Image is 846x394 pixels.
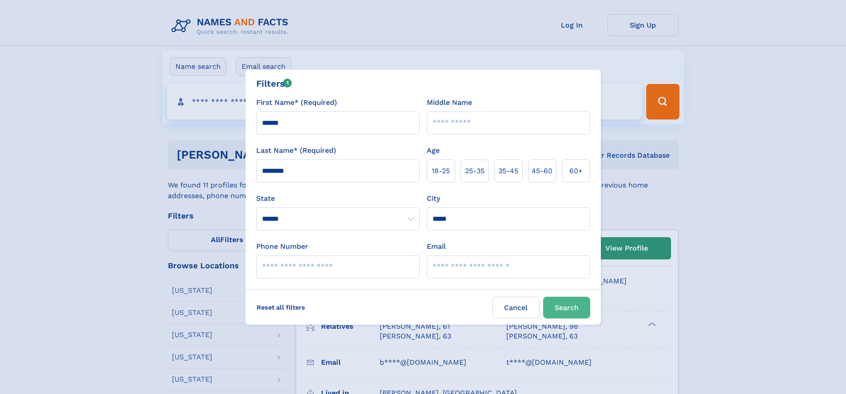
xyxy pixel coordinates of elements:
[543,297,590,318] button: Search
[256,77,292,90] div: Filters
[532,166,552,176] span: 45‑60
[256,97,337,108] label: First Name* (Required)
[465,166,485,176] span: 25‑35
[427,145,440,156] label: Age
[256,193,420,204] label: State
[432,166,450,176] span: 18‑25
[251,297,311,318] label: Reset all filters
[427,241,446,252] label: Email
[256,241,308,252] label: Phone Number
[498,166,518,176] span: 35‑45
[569,166,583,176] span: 60+
[256,145,336,156] label: Last Name* (Required)
[493,297,540,318] label: Cancel
[427,97,472,108] label: Middle Name
[427,193,440,204] label: City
